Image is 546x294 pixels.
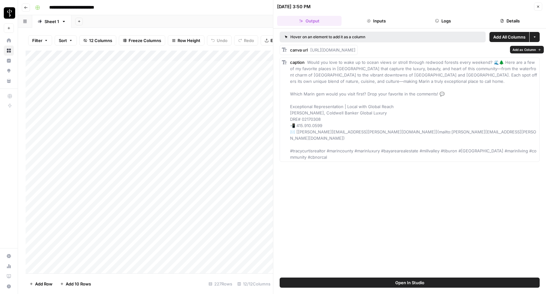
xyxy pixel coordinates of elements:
[45,18,59,25] div: Sheet 1
[310,47,355,52] span: [URL][DOMAIN_NAME]
[513,47,536,52] span: Add as Column
[290,47,308,52] span: canva url
[493,34,525,40] span: Add All Columns
[4,56,14,66] a: Insights
[4,46,14,56] a: Browse
[89,37,112,44] span: 12 Columns
[66,281,91,287] span: Add 10 Rows
[4,66,14,76] a: Opportunities
[168,35,204,46] button: Row Height
[4,76,14,86] a: Your Data
[510,46,544,53] button: Add as Column
[344,16,409,26] button: Inputs
[478,16,542,26] button: Details
[285,34,423,40] div: Hover on an element to add it as a column
[4,7,15,19] img: LP Production Workloads Logo
[217,37,227,44] span: Undo
[55,35,77,46] button: Sort
[234,35,258,46] button: Redo
[119,35,165,46] button: Freeze Columns
[206,279,235,289] div: 227 Rows
[56,279,95,289] button: Add 10 Rows
[4,271,14,281] a: Learning Hub
[395,279,424,286] span: Open In Studio
[244,37,254,44] span: Redo
[4,261,14,271] a: Usage
[411,16,476,26] button: Logs
[207,35,232,46] button: Undo
[79,35,116,46] button: 12 Columns
[4,251,14,261] a: Settings
[32,37,42,44] span: Filter
[129,37,161,44] span: Freeze Columns
[4,5,14,21] button: Workspace: LP Production Workloads
[178,37,200,44] span: Row Height
[489,32,529,42] button: Add All Columns
[35,281,52,287] span: Add Row
[32,15,71,28] a: Sheet 1
[290,60,537,160] span: Would you love to wake up to ocean views or stroll through redwood forests every weekend? 🌊🌲 Here...
[59,37,67,44] span: Sort
[277,3,311,10] div: [DATE] 3:50 PM
[26,279,56,289] button: Add Row
[280,278,540,288] button: Open In Studio
[261,35,297,46] button: Export CSV
[277,16,342,26] button: Output
[235,279,273,289] div: 12/12 Columns
[4,35,14,46] a: Home
[290,60,305,65] span: caption
[28,35,52,46] button: Filter
[4,281,14,291] button: Help + Support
